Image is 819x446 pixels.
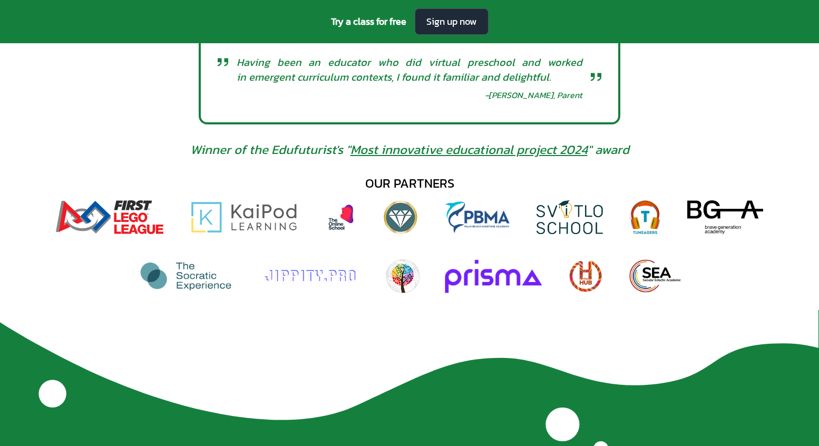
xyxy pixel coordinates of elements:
[237,55,582,84] span: Having been an educator who did virtual preschool and worked in emergent curriculum contexts, I f...
[485,89,582,101] div: - [PERSON_NAME], Parent
[259,259,360,293] img: Jippity.Pro
[687,200,763,234] img: Brave Generation Academy
[138,259,234,293] img: The Socratic Experience
[628,200,662,234] img: Tuneagers
[350,140,588,159] a: Most innovative educational project 2024
[383,200,418,234] img: Diamond View
[189,200,299,234] img: Kaipod
[537,200,603,234] img: Svitlo
[629,259,681,293] img: Secular Eclectic Academic
[331,14,406,29] span: Try a class for free
[415,8,489,35] a: Sign up now
[443,200,511,234] img: Palm Beach Maritime Academy
[190,141,629,158] span: Winner of the Edufuturist's " " award
[386,259,420,293] img: Worldschooling Quest
[56,200,164,234] img: FIRST Lego League
[568,259,603,293] img: The Hub
[445,259,542,293] img: Prisma
[365,175,454,192] div: our partners
[324,200,358,234] img: The Online School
